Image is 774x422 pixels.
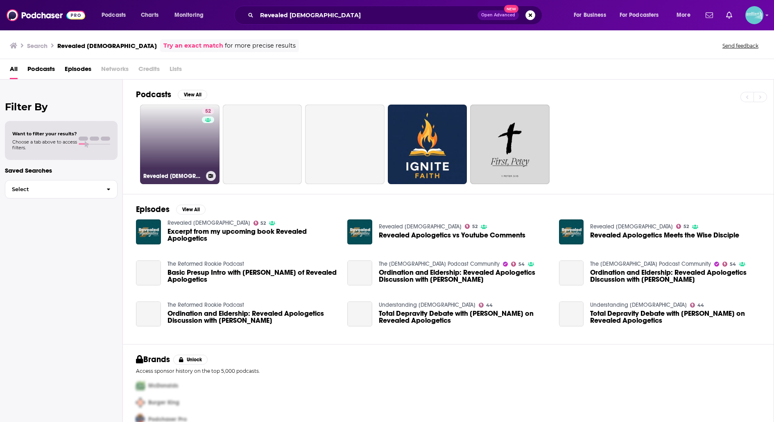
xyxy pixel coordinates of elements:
span: Revealed Apologetics vs Youtube Comments [379,232,525,239]
a: 52 [253,221,266,226]
span: All [10,62,18,79]
a: Ordination and Eldership: Revealed Apologetics Discussion with Eli Ayala [167,310,338,324]
a: 54 [722,262,736,267]
p: Access sponsor history on the top 5,000 podcasts. [136,368,760,374]
span: Monitoring [174,9,204,21]
span: Select [5,187,100,192]
h2: Filter By [5,101,118,113]
a: Total Depravity Debate with Leighton Flowers on Revealed Apologetics [347,301,372,326]
a: Charts [136,9,163,22]
img: Revealed Apologetics Meets the Wise Disciple [559,219,584,244]
a: Ordination and Eldership: Revealed Apologetics Discussion with Eli Ayala [347,260,372,285]
a: Excerpt from my upcoming book Revealed Apologetics [167,228,338,242]
button: Open AdvancedNew [478,10,519,20]
a: Show notifications dropdown [723,8,736,22]
img: First Pro Logo [133,377,148,394]
a: The Reformed Rookie Podcast [167,301,244,308]
h2: Episodes [136,204,170,214]
a: Try an exact match [163,41,223,50]
a: The Reformed Rookie Podcast [167,260,244,267]
span: Burger King [148,399,179,406]
a: Revealed Apologetics [590,223,673,230]
span: Credits [138,62,160,79]
img: Revealed Apologetics vs Youtube Comments [347,219,372,244]
a: Ordination and Eldership: Revealed Apologetics Discussion with Eli Ayala [590,269,760,283]
a: PodcastsView All [136,89,207,100]
span: New [504,5,519,13]
a: EpisodesView All [136,204,206,214]
input: Search podcasts, credits, & more... [257,9,478,22]
a: Basic Presup Intro with Eli Ayala of Revealed Apologetics [167,269,338,283]
h3: Search [27,42,48,50]
span: 52 [260,221,266,225]
a: Revealed Apologetics Meets the Wise Disciple [590,232,739,239]
span: Open Advanced [481,13,515,17]
span: Basic Presup Intro with [PERSON_NAME] of Revealed Apologetics [167,269,338,283]
h3: Revealed [DEMOGRAPHIC_DATA] [143,173,203,180]
button: open menu [96,9,136,22]
span: McDonalds [148,382,178,389]
a: Ordination and Eldership: Revealed Apologetics Discussion with Eli Ayala [136,301,161,326]
a: 52 [202,108,214,114]
span: 44 [486,303,493,307]
span: 54 [730,262,736,266]
img: Second Pro Logo [133,394,148,411]
a: 52Revealed [DEMOGRAPHIC_DATA] [140,105,220,184]
span: For Business [574,9,606,21]
span: for more precise results [225,41,296,50]
span: Ordination and Eldership: Revealed Apologetics Discussion with [PERSON_NAME] [590,269,760,283]
span: Podcasts [27,62,55,79]
span: 52 [205,107,211,116]
span: Ordination and Eldership: Revealed Apologetics Discussion with [PERSON_NAME] [379,269,549,283]
span: Total Depravity Debate with [PERSON_NAME] on Revealed Apologetics [379,310,549,324]
span: 44 [697,303,704,307]
a: Total Depravity Debate with Leighton Flowers on Revealed Apologetics [590,310,760,324]
h2: Podcasts [136,89,171,100]
a: Understanding Christianity [590,301,687,308]
h3: Revealed [DEMOGRAPHIC_DATA] [57,42,157,50]
span: Podcasts [102,9,126,21]
span: Ordination and Eldership: Revealed Apologetics Discussion with [PERSON_NAME] [167,310,338,324]
a: The Christian Podcast Community [590,260,711,267]
a: 44 [479,303,493,308]
p: Saved Searches [5,167,118,174]
a: 52 [676,224,689,229]
a: Revealed Apologetics [379,223,462,230]
span: Total Depravity Debate with [PERSON_NAME] on Revealed Apologetics [590,310,760,324]
a: Basic Presup Intro with Eli Ayala of Revealed Apologetics [136,260,161,285]
a: 44 [690,303,704,308]
button: Unlock [173,355,208,365]
button: Select [5,180,118,198]
a: Ordination and Eldership: Revealed Apologetics Discussion with Eli Ayala [379,269,549,283]
a: Total Depravity Debate with Leighton Flowers on Revealed Apologetics [559,301,584,326]
a: Episodes [65,62,91,79]
img: Excerpt from my upcoming book Revealed Apologetics [136,219,161,244]
span: 54 [518,262,525,266]
a: 54 [511,262,525,267]
button: open menu [614,9,671,22]
a: Total Depravity Debate with Leighton Flowers on Revealed Apologetics [379,310,549,324]
button: Send feedback [720,42,761,49]
a: 52 [465,224,478,229]
h2: Brands [136,354,170,365]
a: Revealed Apologetics [167,219,250,226]
span: Networks [101,62,129,79]
img: User Profile [745,6,763,24]
span: 52 [683,225,689,228]
span: For Podcasters [620,9,659,21]
span: Logged in as JessicaPellien [745,6,763,24]
span: 52 [472,225,478,228]
span: Want to filter your results? [12,131,77,137]
span: More [677,9,690,21]
a: The Christian Podcast Community [379,260,500,267]
button: Show profile menu [745,6,763,24]
button: open menu [568,9,616,22]
img: Podchaser - Follow, Share and Rate Podcasts [7,7,85,23]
